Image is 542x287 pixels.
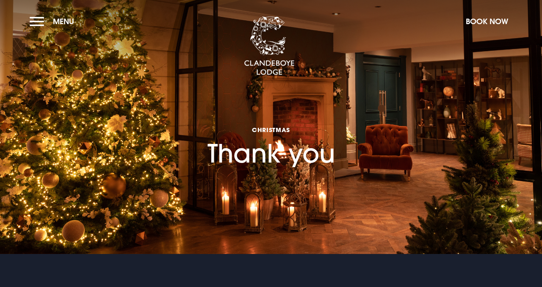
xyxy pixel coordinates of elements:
[30,12,78,30] button: Menu
[207,90,335,168] h1: Thank you
[53,17,74,26] span: Menu
[207,126,335,134] span: Christmas
[244,17,295,76] img: Clandeboye Lodge
[462,12,512,30] button: Book Now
